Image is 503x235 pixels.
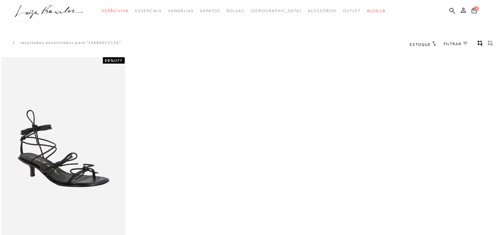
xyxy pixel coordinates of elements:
[135,5,162,17] a: categoryNavScreenReaderText
[168,5,194,17] a: categoryNavScreenReaderText
[476,40,485,48] button: Mostrar 4 produtos por linha
[135,9,162,13] span: Essenciais
[410,42,431,47] span: Estoque
[227,5,244,17] a: categoryNavScreenReaderText
[470,7,479,16] button: 0
[486,40,495,48] button: gridText6Desc
[343,5,361,17] a: categoryNavScreenReaderText
[200,5,220,17] a: categoryNavScreenReaderText
[444,41,461,47] span: FILTRAR
[308,5,337,17] a: categoryNavScreenReaderText
[474,6,479,11] span: 0
[367,5,386,17] a: BLOG LB
[367,9,386,13] span: BLOG LB
[102,5,129,17] a: categoryNavScreenReaderText
[200,9,220,13] span: Sapatos
[168,9,194,13] span: Sandálias
[20,40,121,45] : resultados encontrados para "13680022136"
[105,58,115,63] strong: 50%
[308,9,337,13] span: Acessórios
[343,9,361,13] span: Outlet
[250,5,301,17] a: noSubCategoriesText
[114,58,123,63] span: OFF
[250,9,301,13] span: [DEMOGRAPHIC_DATA]
[102,9,129,13] span: Verão Viva
[13,40,16,45] p: 1
[227,9,244,13] span: Bolsas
